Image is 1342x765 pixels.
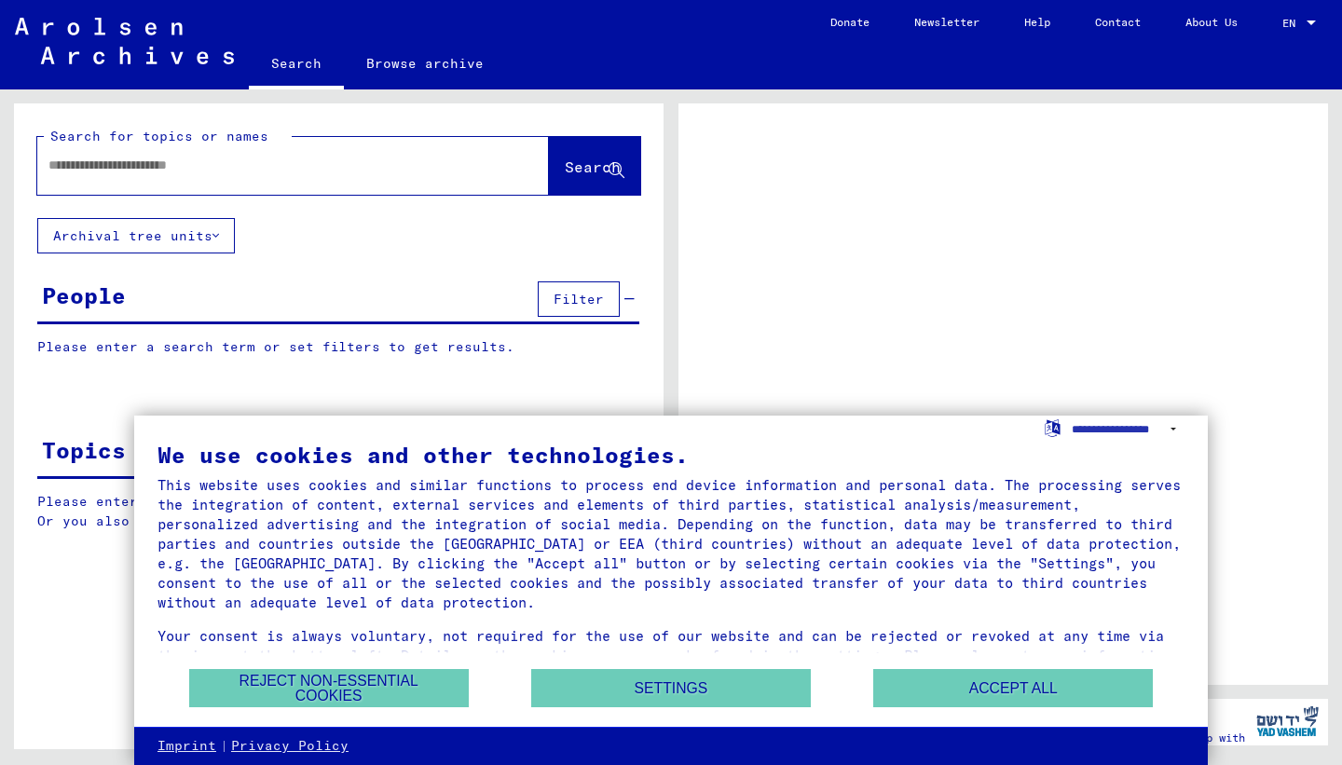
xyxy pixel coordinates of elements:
[42,279,126,312] div: People
[15,18,234,64] img: Arolsen_neg.svg
[344,41,506,86] a: Browse archive
[873,669,1153,707] button: Accept all
[157,737,216,756] a: Imprint
[1282,17,1303,30] span: EN
[50,128,268,144] mat-label: Search for topics or names
[37,218,235,253] button: Archival tree units
[1253,698,1322,745] img: yv_logo.png
[531,669,811,707] button: Settings
[249,41,344,89] a: Search
[42,433,126,467] div: Topics
[189,669,469,707] button: Reject non-essential cookies
[538,281,620,317] button: Filter
[37,337,639,357] p: Please enter a search term or set filters to get results.
[549,137,640,195] button: Search
[157,475,1185,612] div: This website uses cookies and similar functions to process end device information and personal da...
[565,157,621,176] span: Search
[231,737,349,756] a: Privacy Policy
[554,291,604,307] span: Filter
[157,444,1185,466] div: We use cookies and other technologies.
[157,626,1185,685] div: Your consent is always voluntary, not required for the use of our website and can be rejected or ...
[37,492,640,531] p: Please enter a search term or set filters to get results. Or you also can browse the manually.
